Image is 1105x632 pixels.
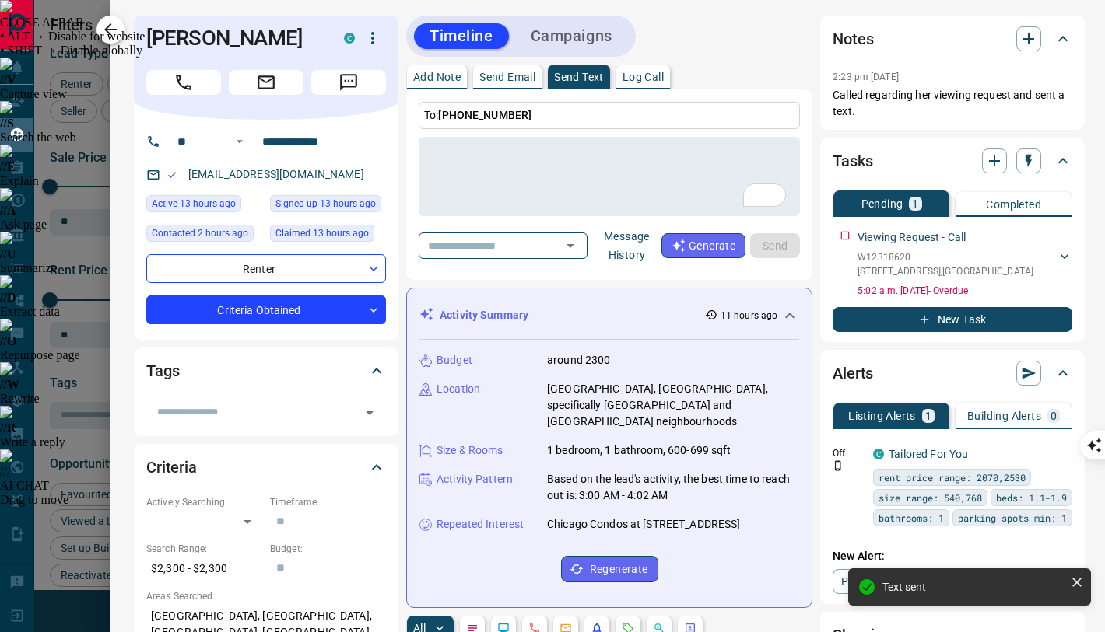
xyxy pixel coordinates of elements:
p: New Alert: [833,548,1072,564]
button: Regenerate [561,556,658,582]
p: Repeated Interest [437,516,524,532]
p: Chicago Condos at [STREET_ADDRESS] [547,516,740,532]
p: Search Range: [146,542,262,556]
p: $2,300 - $2,300 [146,556,262,581]
div: Text sent [882,581,1065,593]
p: Areas Searched: [146,589,386,603]
a: Property [833,569,913,594]
span: parking spots min: 1 [958,510,1067,526]
span: bathrooms: 1 [879,510,944,526]
p: Budget: [270,542,386,556]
